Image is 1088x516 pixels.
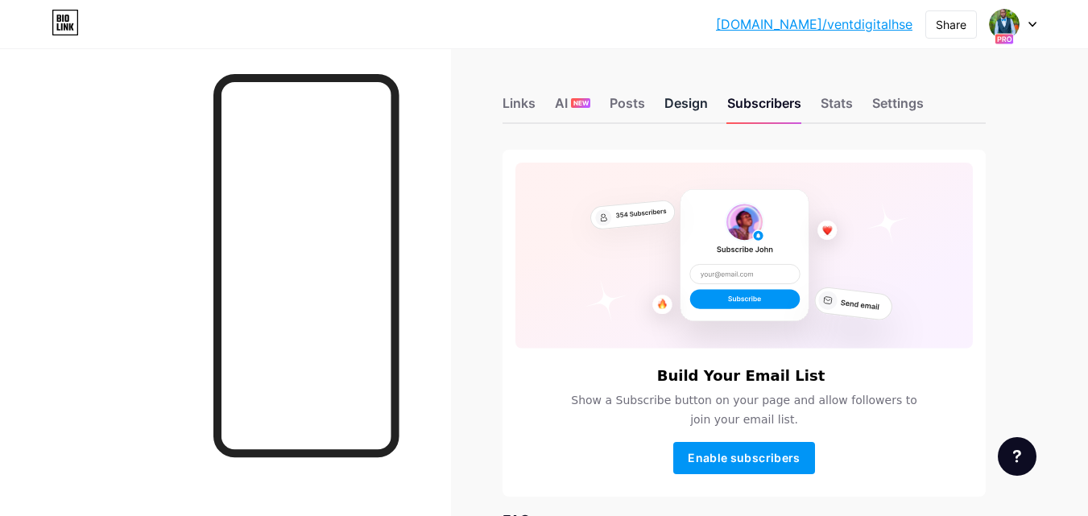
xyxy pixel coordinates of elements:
[872,93,924,122] div: Settings
[936,16,966,33] div: Share
[688,451,800,464] span: Enable subscribers
[716,14,912,34] a: [DOMAIN_NAME]/ventdigitalhse
[503,93,536,122] div: Links
[727,93,801,122] div: Subscribers
[657,368,825,384] h6: Build Your Email List
[989,9,1020,39] img: ventdigitalhse
[821,93,853,122] div: Stats
[610,93,645,122] div: Posts
[573,98,589,108] span: NEW
[561,390,927,429] span: Show a Subscribe button on your page and allow followers to join your email list.
[555,93,590,122] div: AI
[673,442,815,474] button: Enable subscribers
[664,93,708,122] div: Design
